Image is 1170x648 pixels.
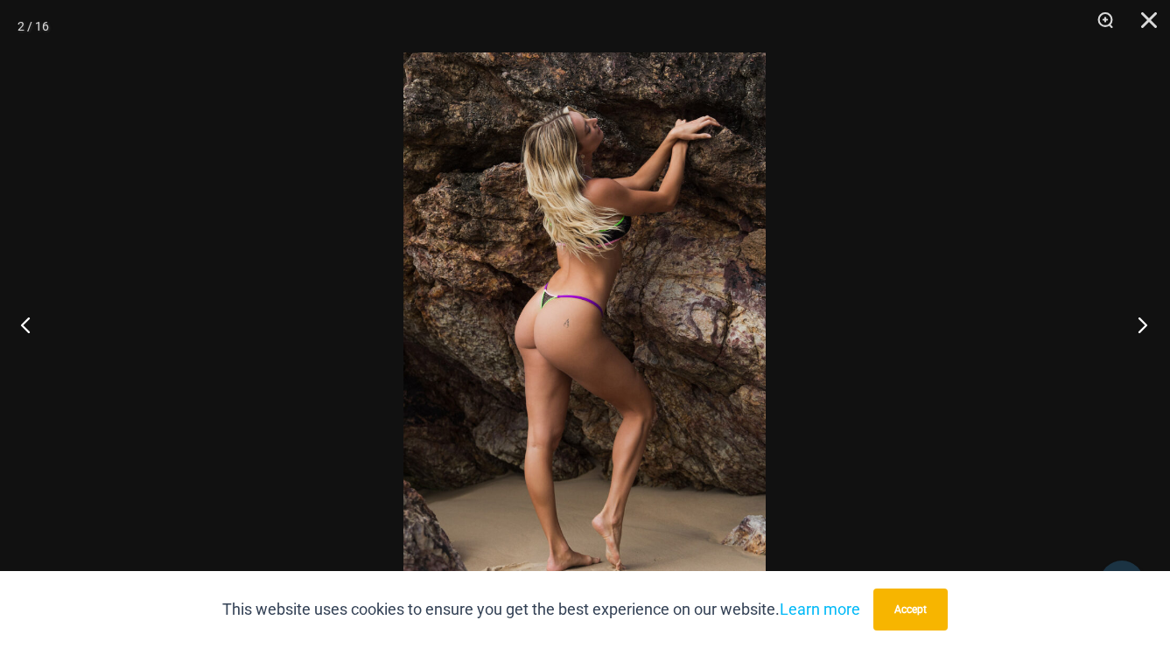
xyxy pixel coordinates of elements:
[780,600,860,618] a: Learn more
[403,52,766,596] img: Reckless Neon Crush Black Neon 349 Crop Top 466 Thong 01
[222,596,860,623] p: This website uses cookies to ensure you get the best experience on our website.
[1104,281,1170,368] button: Next
[873,589,948,631] button: Accept
[18,13,49,39] div: 2 / 16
